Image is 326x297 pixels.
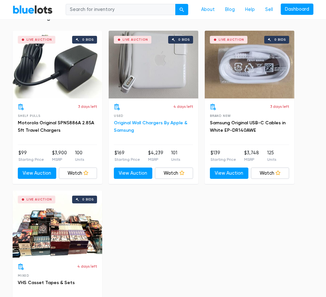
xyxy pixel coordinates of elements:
a: Live Auction 0 bids [205,31,294,98]
a: Original Wall Chargers By Apple & Samsung [114,120,187,133]
p: Units [75,157,84,162]
a: BlueLots [13,5,53,14]
li: $139 [211,149,236,162]
a: Dashboard [281,4,313,15]
a: Blog [220,4,240,16]
a: Sell [260,4,278,16]
p: Units [267,157,276,162]
p: Starting Price [18,157,44,162]
div: Live Auction [219,38,244,41]
li: 101 [171,149,180,162]
li: 100 [75,149,84,162]
li: $3,748 [244,149,259,162]
a: View Auction [114,168,152,179]
div: 0 bids [82,198,94,201]
div: Live Auction [27,198,52,201]
a: VHS Casset Tapes & Sets [18,280,75,285]
p: MSRP [244,157,259,162]
a: Motorola Original SPN5886A 2.85A 5ft Travel Chargers [18,120,94,133]
li: $3,900 [52,149,67,162]
div: Live Auction [27,38,52,41]
p: 4 days left [173,104,193,109]
div: 0 bids [274,38,286,41]
a: Watch [251,168,289,179]
p: Starting Price [211,157,236,162]
li: 125 [267,149,276,162]
span: Shelf Pulls [18,114,40,118]
span: Brand New [210,114,231,118]
a: Watch [155,168,193,179]
a: View Auction [18,168,56,179]
div: Live Auction [123,38,148,41]
span: Used [114,114,123,118]
a: Live Auction 0 bids [13,190,102,258]
p: Units [171,157,180,162]
a: Watch [59,168,97,179]
a: Live Auction 0 bids [13,31,102,98]
p: 4 days left [77,263,97,269]
span: Mixed [18,274,29,277]
li: $99 [18,149,44,162]
a: Live Auction 0 bids [109,31,198,98]
li: $4,239 [148,149,163,162]
input: Search for inventory [66,4,176,15]
a: Samsung Original USB-C Cables in White EP-DR140AWE [210,120,286,133]
div: 0 bids [82,38,94,41]
a: View Auction [210,168,248,179]
p: MSRP [148,157,163,162]
li: $169 [114,149,140,162]
a: About [196,4,220,16]
p: 3 days left [78,104,97,109]
p: Starting Price [114,157,140,162]
a: Help [240,4,260,16]
p: 3 days left [270,104,289,109]
div: 0 bids [178,38,190,41]
p: MSRP [52,157,67,162]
